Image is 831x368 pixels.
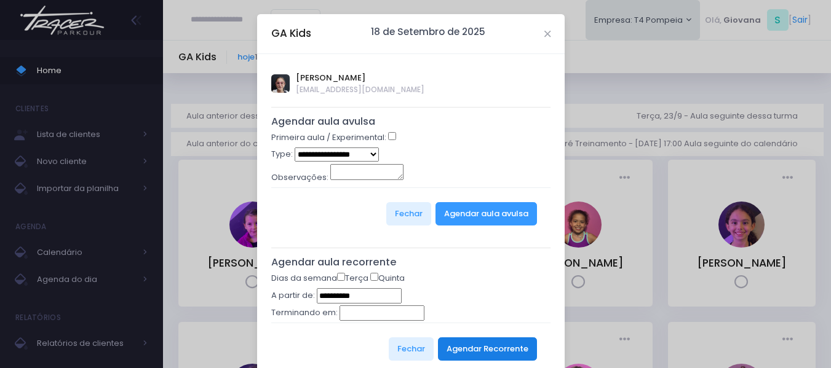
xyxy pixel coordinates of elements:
button: Agendar Recorrente [438,337,537,361]
h6: 18 de Setembro de 2025 [371,26,485,37]
span: [EMAIL_ADDRESS][DOMAIN_NAME] [296,84,424,95]
h5: Agendar aula recorrente [271,256,551,268]
label: A partir de: [271,289,315,302]
button: Fechar [389,337,434,361]
h5: Agendar aula avulsa [271,115,551,128]
label: Terça [337,272,368,284]
button: Agendar aula avulsa [435,202,537,225]
label: Primeira aula / Experimental: [271,131,386,144]
span: [PERSON_NAME] [296,72,424,84]
button: Fechar [386,202,431,225]
label: Observações: [271,171,328,184]
label: Type: [271,148,293,160]
h5: GA Kids [271,26,311,41]
label: Quinta [370,272,405,284]
button: Close [544,31,551,37]
input: Terça [337,273,345,281]
input: Quinta [370,273,378,281]
label: Terminando em: [271,307,338,319]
